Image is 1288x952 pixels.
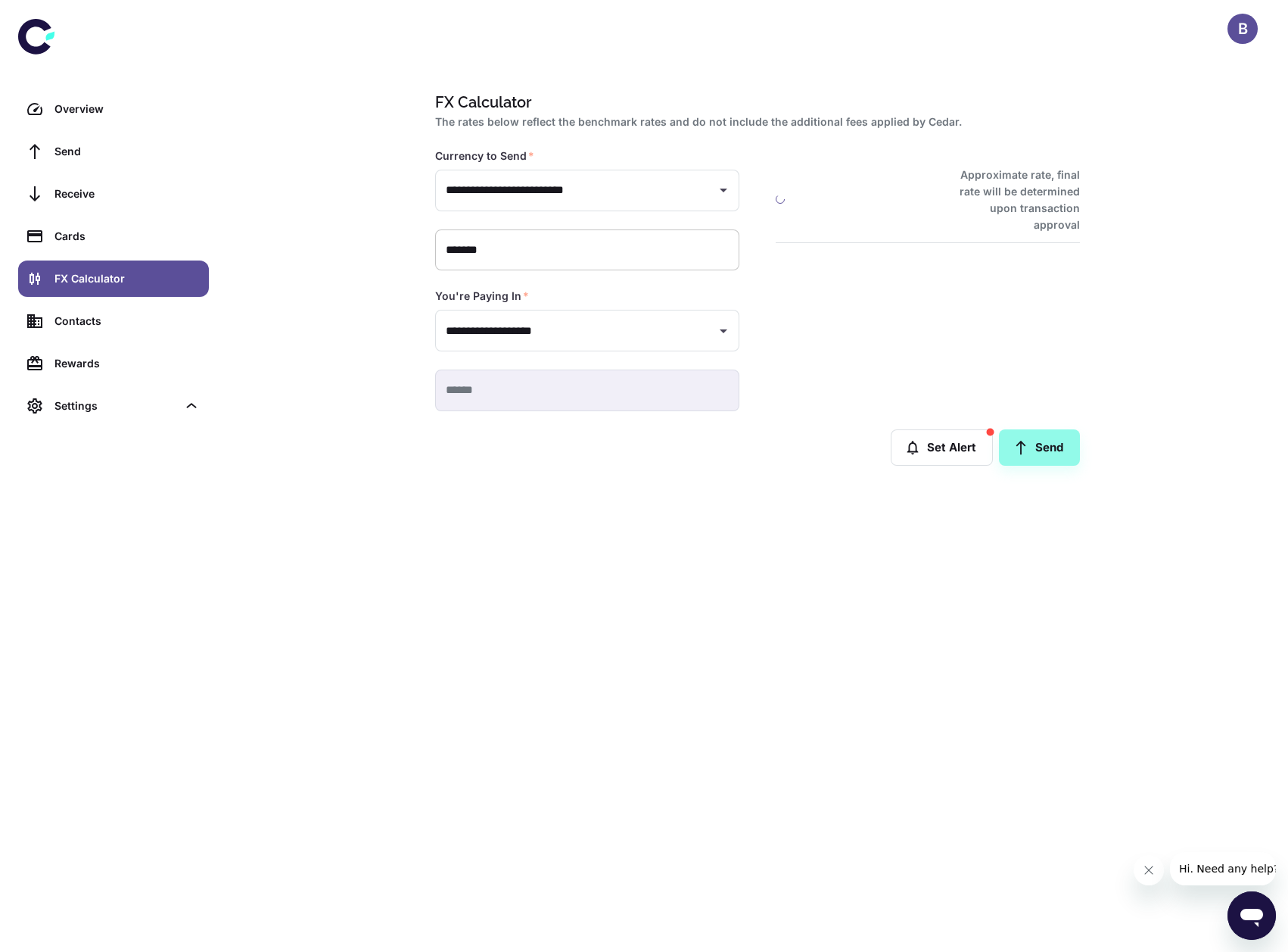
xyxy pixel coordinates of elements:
a: FX Calculator [18,261,209,297]
iframe: Message from company [1170,852,1276,885]
div: Overview [54,101,200,117]
div: Rewards [54,355,200,372]
a: Cards [18,218,209,254]
div: Contacts [54,313,200,329]
a: Receive [18,176,209,212]
h1: FX Calculator [435,91,1074,114]
div: Receive [54,186,200,202]
div: FX Calculator [54,270,200,287]
a: Send [18,133,209,170]
a: Rewards [18,345,209,382]
div: Send [54,143,200,160]
h6: Approximate rate, final rate will be determined upon transaction approval [943,167,1080,233]
button: Open [713,179,734,201]
button: Set Alert [891,429,993,466]
button: Open [713,320,734,342]
a: Send [999,429,1080,466]
label: Currency to Send [435,148,534,164]
iframe: Close message [1134,855,1164,885]
label: You're Paying In [435,289,529,304]
a: Contacts [18,303,209,339]
a: Overview [18,91,209,127]
div: Settings [18,388,209,424]
button: B [1227,14,1258,44]
span: Hi. Need any help? [9,11,109,23]
div: Settings [54,398,177,414]
iframe: Button to launch messaging window [1227,891,1276,940]
div: Cards [54,228,200,245]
